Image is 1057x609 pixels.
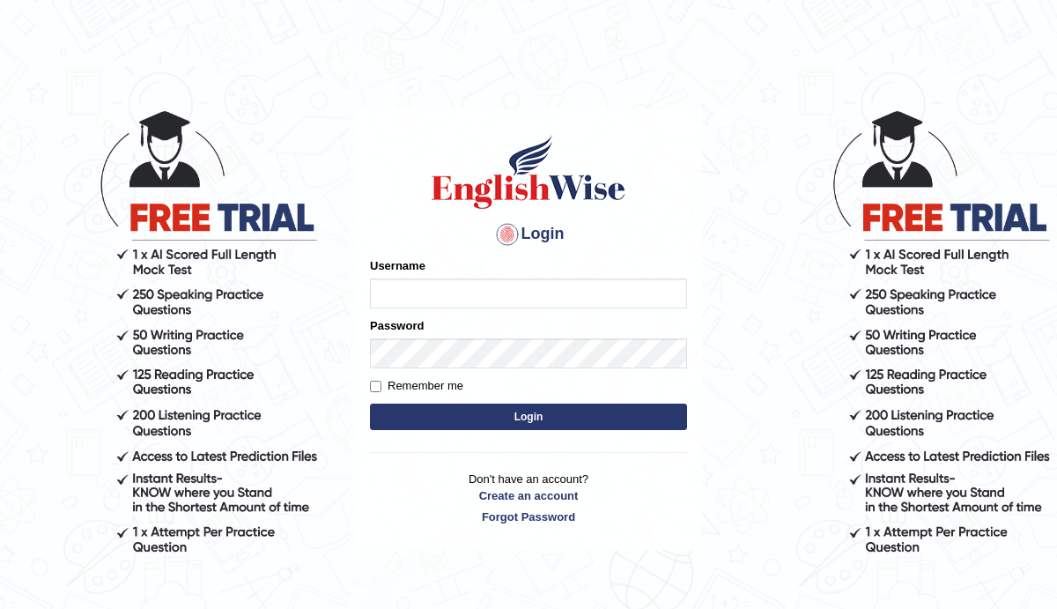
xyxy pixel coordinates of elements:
[370,257,425,274] label: Username
[370,471,687,525] p: Don't have an account?
[370,487,687,504] a: Create an account
[428,132,629,212] img: Logo of English Wise sign in for intelligent practice with AI
[370,381,381,392] input: Remember me
[370,317,424,334] label: Password
[370,220,687,249] h4: Login
[370,404,687,430] button: Login
[370,509,687,525] a: Forgot Password
[370,377,463,395] label: Remember me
